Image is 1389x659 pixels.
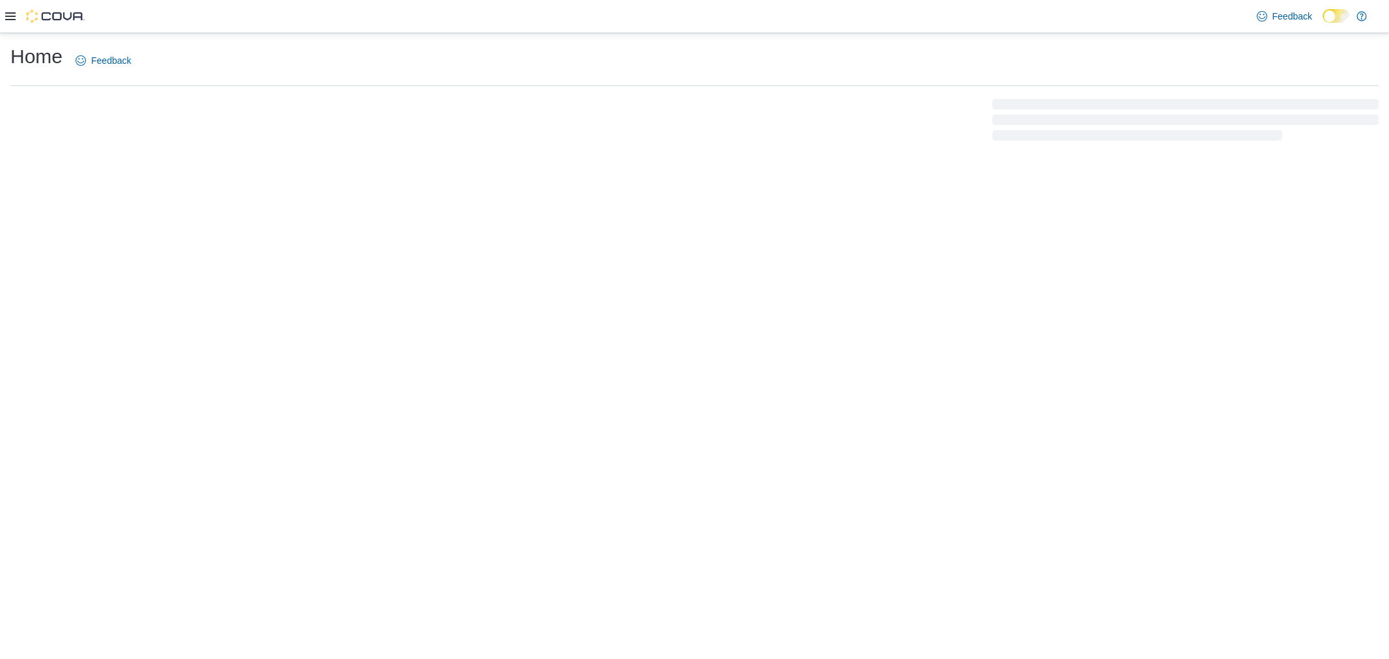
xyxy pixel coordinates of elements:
[992,102,1379,143] span: Loading
[26,10,85,23] img: Cova
[1323,9,1350,23] input: Dark Mode
[1272,10,1312,23] span: Feedback
[91,54,131,67] span: Feedback
[1252,3,1317,29] a: Feedback
[70,48,136,74] a: Feedback
[10,44,63,70] h1: Home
